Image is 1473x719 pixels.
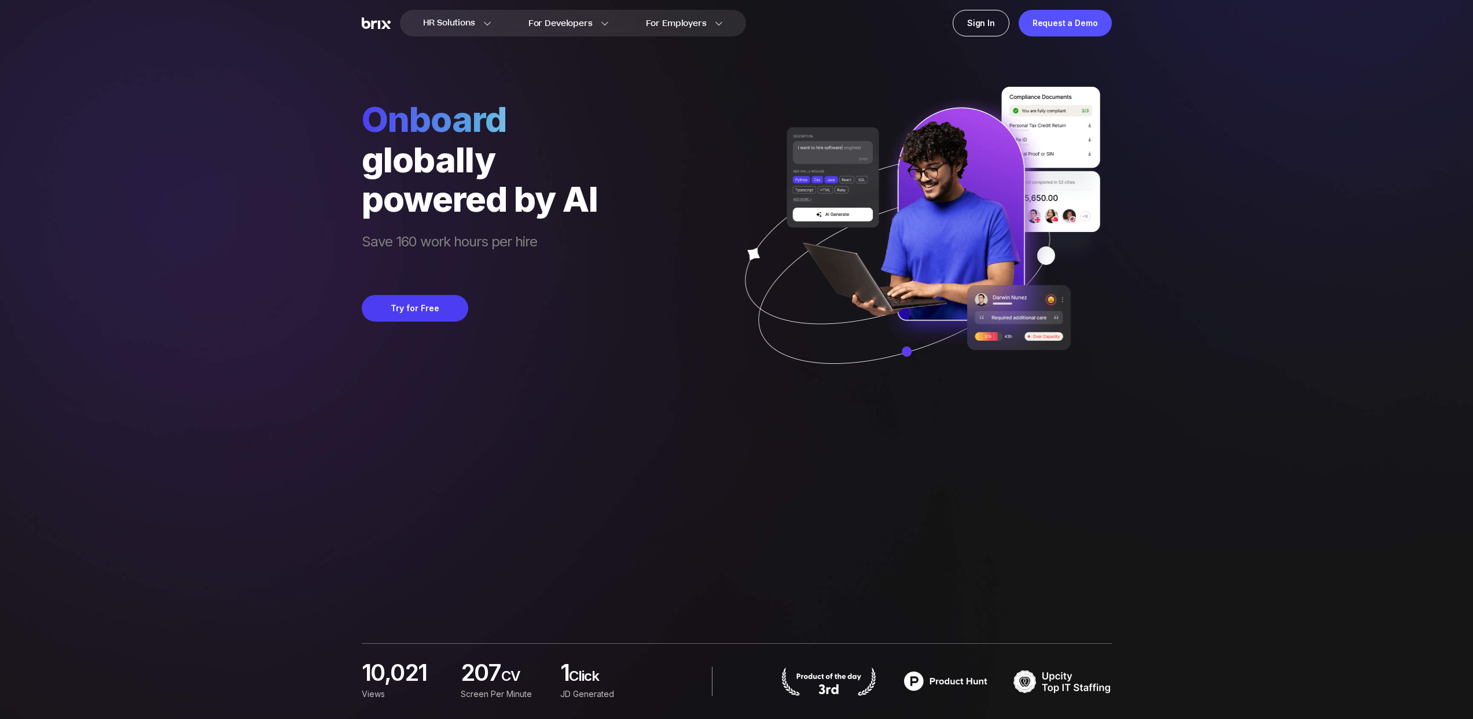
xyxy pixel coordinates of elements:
img: TOP IT STAFFING [1013,667,1112,696]
span: 1 [560,662,568,685]
span: 207 [461,662,501,685]
div: JD Generated [560,688,645,700]
img: ai generate [724,87,1112,398]
span: CV [501,667,546,690]
div: Views [362,688,447,700]
div: globally [362,140,598,179]
span: Save 160 work hours per hire [362,233,598,272]
a: Request a Demo [1019,10,1112,36]
button: Try for Free [362,295,468,322]
img: Brix Logo [362,17,391,30]
div: screen per minute [461,688,546,700]
span: For Employers [646,17,707,30]
span: For Developers [528,17,593,30]
div: powered by AI [362,179,598,219]
a: Sign In [953,10,1009,36]
img: product hunt badge [897,667,995,696]
img: product hunt badge [780,667,878,696]
span: Click [569,667,645,690]
span: 10,021 [362,662,427,682]
span: HR Solutions [423,14,475,32]
span: Onboard [362,98,598,140]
